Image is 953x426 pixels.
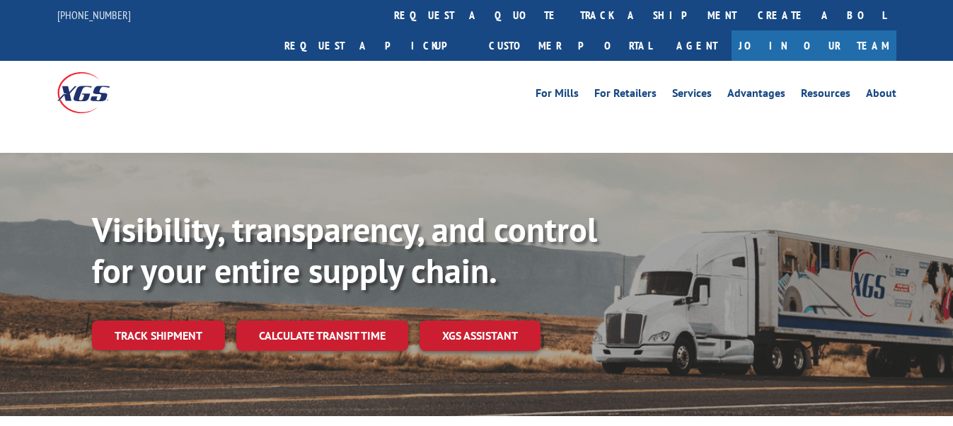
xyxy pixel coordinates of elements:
a: For Mills [536,88,579,103]
a: For Retailers [594,88,657,103]
a: XGS ASSISTANT [420,321,541,351]
a: Track shipment [92,321,225,350]
b: Visibility, transparency, and control for your entire supply chain. [92,207,597,292]
a: Calculate transit time [236,321,408,351]
a: [PHONE_NUMBER] [57,8,131,22]
a: Join Our Team [732,30,896,61]
a: Customer Portal [478,30,662,61]
a: Agent [662,30,732,61]
a: Request a pickup [274,30,478,61]
a: Advantages [727,88,785,103]
a: Resources [801,88,850,103]
a: Services [672,88,712,103]
a: About [866,88,896,103]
